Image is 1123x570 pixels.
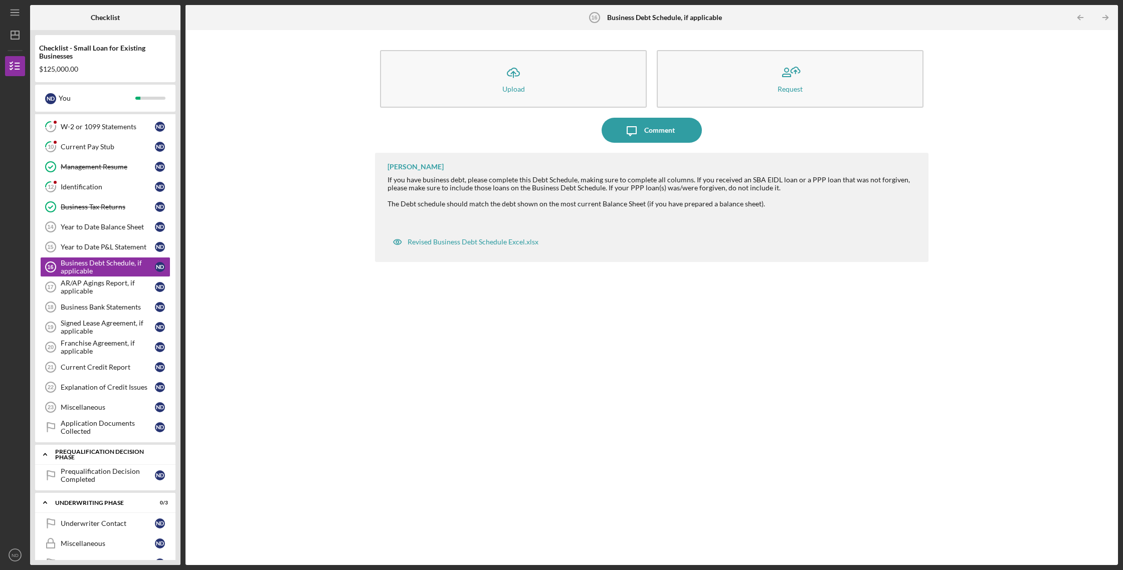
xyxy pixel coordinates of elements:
[155,162,165,172] div: N D
[155,342,165,352] div: N D
[155,122,165,132] div: N D
[40,533,170,553] a: MiscellaneousND
[155,470,165,480] div: N D
[91,14,120,22] b: Checklist
[48,144,54,150] tspan: 10
[388,232,543,252] button: Revised Business Debt Schedule Excel.xlsx
[12,552,19,558] text: ND
[61,419,155,435] div: Application Documents Collected
[40,297,170,317] a: 18Business Bank StatementsND
[40,257,170,277] a: 16Business Debt Schedule, if applicableND
[40,157,170,177] a: Management ResumeND
[591,15,597,21] tspan: 16
[40,277,170,297] a: 17AR/AP Agings Report, if applicableND
[155,302,165,312] div: N D
[644,118,675,143] div: Comment
[40,237,170,257] a: 15Year to Date P&L StatementND
[48,384,54,390] tspan: 22
[40,117,170,137] a: 9W-2 or 1099 StatementsND
[61,403,155,411] div: Miscellaneous
[40,337,170,357] a: 20Franchise Agreement, if applicableND
[61,319,155,335] div: Signed Lease Agreement, if applicable
[155,402,165,412] div: N D
[61,363,155,371] div: Current Credit Report
[61,259,155,275] div: Business Debt Schedule, if applicable
[155,262,165,272] div: N D
[48,344,54,350] tspan: 20
[61,539,155,547] div: Miscellaneous
[61,467,155,483] div: Prequalification Decision Completed
[150,500,168,506] div: 0 / 3
[61,143,155,151] div: Current Pay Stub
[61,519,155,527] div: Underwriter Contact
[408,238,538,246] div: Revised Business Debt Schedule Excel.xlsx
[5,545,25,565] button: ND
[61,183,155,191] div: Identification
[657,50,923,108] button: Request
[40,357,170,377] a: 21Current Credit ReportND
[155,558,165,568] div: N D
[47,324,53,330] tspan: 19
[155,422,165,432] div: N D
[61,123,155,131] div: W-2 or 1099 Statements
[61,203,155,211] div: Business Tax Returns
[40,513,170,533] a: Underwriter ContactND
[40,137,170,157] a: 10Current Pay StubND
[59,90,135,107] div: You
[155,242,165,252] div: N D
[388,163,444,171] div: [PERSON_NAME]
[55,449,163,460] div: Prequalification Decision Phase
[40,197,170,217] a: Business Tax ReturnsND
[40,397,170,417] a: 23MiscellaneousND
[155,202,165,212] div: N D
[48,364,54,370] tspan: 21
[61,559,155,567] div: Underwriting Completed
[155,518,165,528] div: N D
[155,362,165,372] div: N D
[39,65,171,73] div: $125,000.00
[155,322,165,332] div: N D
[48,404,54,410] tspan: 23
[155,538,165,548] div: N D
[48,184,54,190] tspan: 12
[40,177,170,197] a: 12IdentificationND
[40,465,170,485] a: Prequalification Decision CompletedND
[61,163,155,171] div: Management Resume
[47,284,53,290] tspan: 17
[47,224,54,230] tspan: 14
[47,304,53,310] tspan: 18
[49,124,53,130] tspan: 9
[61,383,155,391] div: Explanation of Credit Issues
[40,377,170,397] a: 22Explanation of Credit IssuesND
[388,176,918,208] div: If you have business debt, please complete this Debt Schedule, making sure to complete all column...
[380,50,647,108] button: Upload
[45,93,56,104] div: N D
[40,217,170,237] a: 14Year to Date Balance SheetND
[607,14,722,22] b: Business Debt Schedule, if applicable
[40,417,170,437] a: Application Documents CollectedND
[155,222,165,232] div: N D
[55,500,143,506] div: Underwriting Phase
[61,303,155,311] div: Business Bank Statements
[155,182,165,192] div: N D
[502,85,525,93] div: Upload
[61,243,155,251] div: Year to Date P&L Statement
[40,317,170,337] a: 19Signed Lease Agreement, if applicableND
[61,279,155,295] div: AR/AP Agings Report, if applicable
[155,382,165,392] div: N D
[39,44,171,60] div: Checklist - Small Loan for Existing Businesses
[47,264,53,270] tspan: 16
[155,282,165,292] div: N D
[155,142,165,152] div: N D
[602,118,702,143] button: Comment
[778,85,803,93] div: Request
[61,339,155,355] div: Franchise Agreement, if applicable
[47,244,53,250] tspan: 15
[61,223,155,231] div: Year to Date Balance Sheet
